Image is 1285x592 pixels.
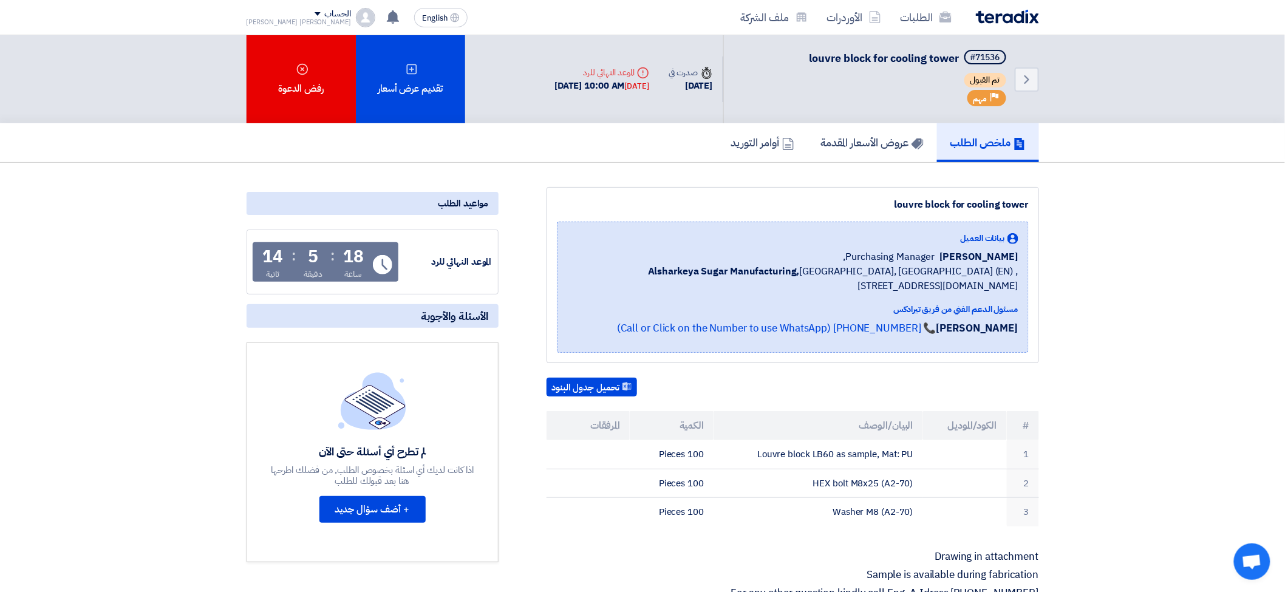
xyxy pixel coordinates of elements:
a: عروض الأسعار المقدمة [808,123,937,162]
div: دردشة مفتوحة [1234,543,1270,580]
h5: ملخص الطلب [950,135,1026,149]
h5: عروض الأسعار المقدمة [821,135,924,149]
div: دقيقة [304,268,322,281]
div: الموعد النهائي للرد [554,66,649,79]
div: : [291,245,296,267]
span: تم القبول [964,73,1006,87]
p: Sample is available during fabrication [547,569,1039,581]
div: الحساب [324,9,350,19]
strong: [PERSON_NAME] [936,321,1018,336]
div: [DATE] [669,79,712,93]
img: Teradix logo [976,10,1039,24]
td: 100 Pieces [630,498,714,526]
button: + أضف سؤال جديد [319,496,426,523]
span: English [422,14,448,22]
th: المرفقات [547,411,630,440]
div: : [330,245,335,267]
span: الأسئلة والأجوبة [421,309,489,323]
div: [DATE] [625,80,649,92]
th: البيان/الوصف [714,411,923,440]
span: [PERSON_NAME] [940,250,1018,264]
div: مسئول الدعم الفني من فريق تيرادكس [567,303,1018,316]
div: [DATE] 10:00 AM [554,79,649,93]
div: ثانية [266,268,280,281]
td: Louvre block LB60 as sample, Mat: PU [714,440,923,469]
th: # [1007,411,1039,440]
a: أوامر التوريد [718,123,808,162]
td: 2 [1007,469,1039,498]
div: #71536 [970,53,1000,62]
span: بيانات العميل [961,232,1005,245]
div: 5 [308,248,318,265]
div: تقديم عرض أسعار [356,35,465,123]
img: profile_test.png [356,8,375,27]
div: صدرت في [669,66,712,79]
button: English [414,8,468,27]
div: الموعد النهائي للرد [401,255,492,269]
td: 100 Pieces [630,440,714,469]
h5: louvre block for cooling tower [810,50,1009,67]
div: louvre block for cooling tower [557,197,1029,212]
div: لم تطرح أي أسئلة حتى الآن [269,444,475,458]
h5: أوامر التوريد [731,135,794,149]
button: تحميل جدول البنود [547,378,637,397]
a: 📞 [PHONE_NUMBER] (Call or Click on the Number to use WhatsApp) [617,321,936,336]
td: 3 [1007,498,1039,526]
a: الطلبات [891,3,961,32]
div: 14 [262,248,283,265]
span: louvre block for cooling tower [810,50,959,66]
span: Purchasing Manager, [844,250,935,264]
span: [GEOGRAPHIC_DATA], [GEOGRAPHIC_DATA] (EN) ,[STREET_ADDRESS][DOMAIN_NAME] [567,264,1018,293]
td: 100 Pieces [630,469,714,498]
span: مهم [973,93,987,104]
th: الكود/الموديل [923,411,1007,440]
td: HEX bolt M8x25 (A2-70) [714,469,923,498]
div: ساعة [345,268,363,281]
div: رفض الدعوة [247,35,356,123]
div: مواعيد الطلب [247,192,499,215]
img: empty_state_list.svg [338,372,406,429]
a: الأوردرات [817,3,891,32]
a: ملف الشركة [731,3,817,32]
div: [PERSON_NAME] [PERSON_NAME] [247,19,351,26]
div: 18 [343,248,364,265]
th: الكمية [630,411,714,440]
td: 1 [1007,440,1039,469]
div: اذا كانت لديك أي اسئلة بخصوص الطلب, من فضلك اطرحها هنا بعد قبولك للطلب [269,464,475,486]
a: ملخص الطلب [937,123,1039,162]
td: Washer M8 (A2-70) [714,498,923,526]
b: Alsharkeya Sugar Manufacturing, [648,264,800,279]
p: Drawing in attachment [547,551,1039,563]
